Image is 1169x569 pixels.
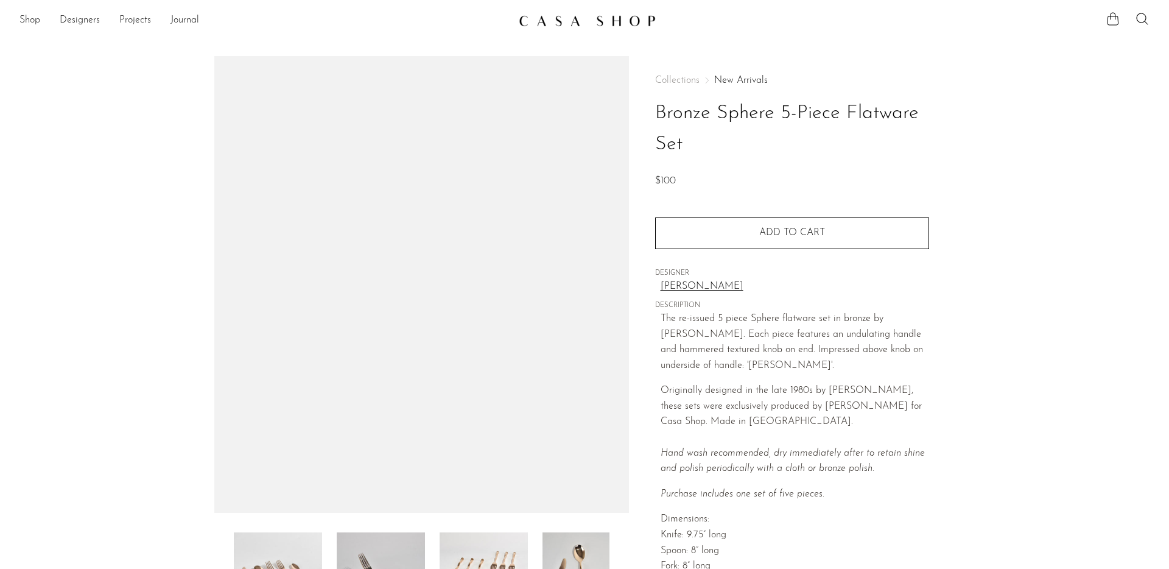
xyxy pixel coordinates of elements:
[661,311,929,373] p: The re-issued 5 piece Sphere flatware set in bronze by [PERSON_NAME]. Each piece features an undu...
[119,13,151,29] a: Projects
[655,217,929,249] button: Add to cart
[661,448,925,474] em: Hand wash recommended, dry immediately after to retain shine and polish periodically with a cloth...
[655,300,929,311] span: DESCRIPTION
[655,98,929,160] h1: Bronze Sphere 5-Piece Flatware Set
[714,76,768,85] a: New Arrivals
[19,10,509,31] ul: NEW HEADER MENU
[655,268,929,279] span: DESIGNER
[759,228,825,238] span: Add to cart
[19,13,40,29] a: Shop
[661,386,922,426] span: Originally designed in the late 1980s by [PERSON_NAME], these sets were exclusively produced by [...
[170,13,199,29] a: Journal
[655,76,929,85] nav: Breadcrumbs
[661,279,929,295] a: [PERSON_NAME]
[661,489,824,499] i: Purchase includes one set of five pieces.
[60,13,100,29] a: Designers
[655,76,700,85] span: Collections
[19,10,509,31] nav: Desktop navigation
[655,176,676,186] span: $100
